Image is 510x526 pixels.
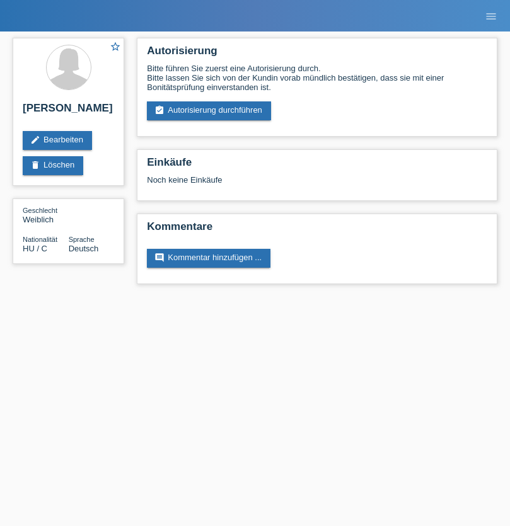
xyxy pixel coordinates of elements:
[23,244,47,253] span: Ungarn / C / 27.02.2021
[147,175,487,194] div: Noch keine Einkäufe
[23,207,57,214] span: Geschlecht
[23,156,83,175] a: deleteLöschen
[147,45,487,64] h2: Autorisierung
[478,12,504,20] a: menu
[147,101,271,120] a: assignment_turned_inAutorisierung durchführen
[147,64,487,92] div: Bitte führen Sie zuerst eine Autorisierung durch. Bitte lassen Sie sich von der Kundin vorab münd...
[110,41,121,52] i: star_border
[110,41,121,54] a: star_border
[23,131,92,150] a: editBearbeiten
[23,102,114,121] h2: [PERSON_NAME]
[147,249,270,268] a: commentKommentar hinzufügen ...
[154,253,165,263] i: comment
[69,244,99,253] span: Deutsch
[147,156,487,175] h2: Einkäufe
[30,160,40,170] i: delete
[147,220,487,239] h2: Kommentare
[485,10,497,23] i: menu
[69,236,95,243] span: Sprache
[23,236,57,243] span: Nationalität
[154,105,165,115] i: assignment_turned_in
[30,135,40,145] i: edit
[23,205,69,224] div: Weiblich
